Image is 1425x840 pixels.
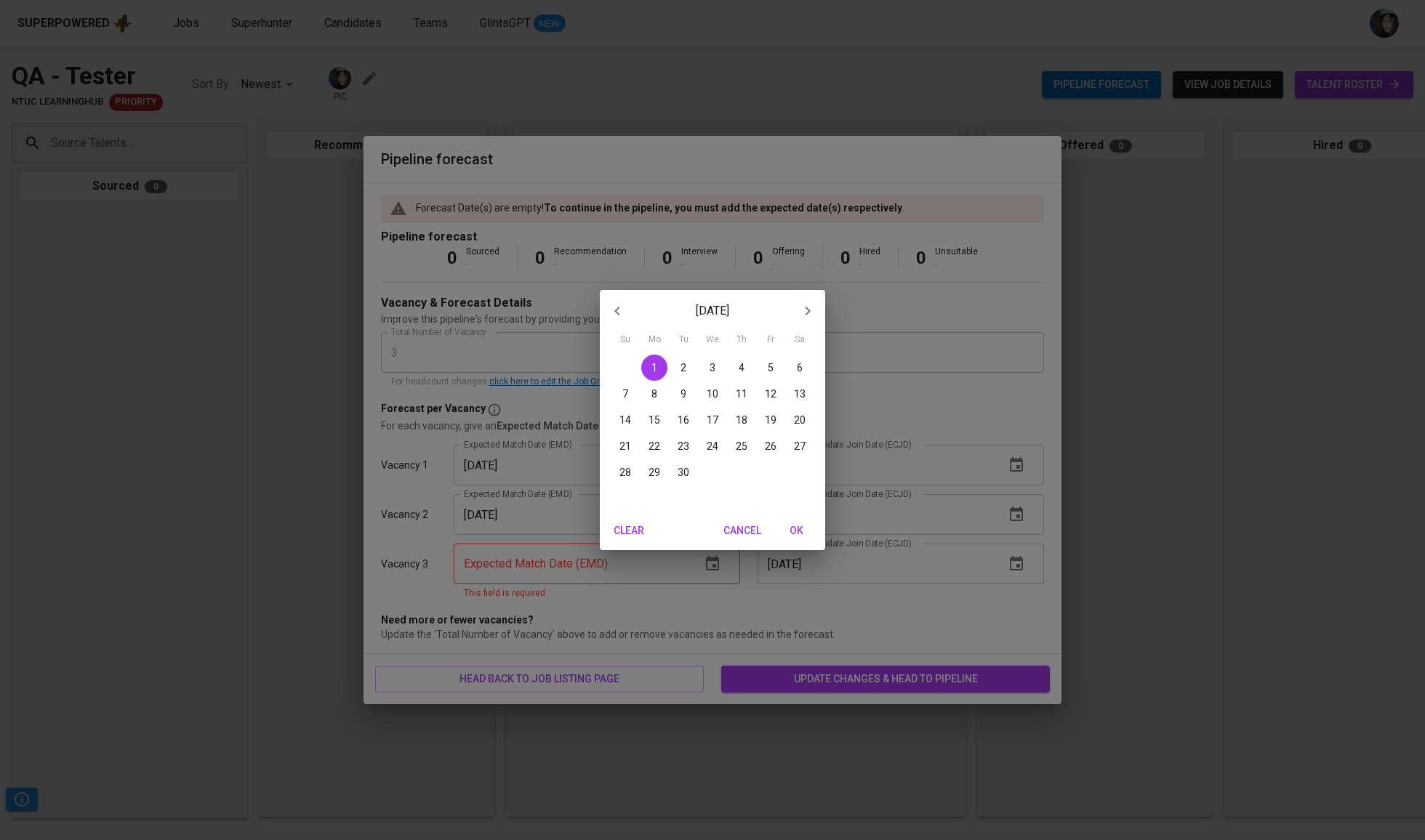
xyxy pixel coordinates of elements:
[699,381,726,407] button: 10
[612,433,638,459] button: 21
[651,387,657,401] p: 8
[736,387,747,401] p: 11
[641,381,667,407] button: 8
[787,381,813,407] button: 13
[787,333,813,347] span: Sa
[794,387,806,401] p: 13
[678,465,689,480] p: 30
[678,413,689,427] p: 16
[758,333,784,347] span: Fr
[736,413,747,427] p: 18
[670,459,697,485] button: 30
[797,360,803,375] p: 6
[787,433,813,459] button: 27
[707,413,718,427] p: 17
[707,439,718,453] p: 24
[641,459,667,485] button: 29
[728,433,755,459] button: 25
[641,407,667,433] button: 15
[611,522,646,540] span: Clear
[635,302,790,320] p: [DATE]
[619,439,631,453] p: 21
[649,465,660,480] p: 29
[718,517,767,544] button: Cancel
[710,360,715,375] p: 3
[758,433,784,459] button: 26
[619,413,631,427] p: 14
[670,433,697,459] button: 23
[651,360,657,375] p: 1
[728,381,755,407] button: 11
[612,381,638,407] button: 7
[699,333,726,347] span: We
[736,439,747,453] p: 25
[768,360,774,375] p: 5
[758,381,784,407] button: 12
[612,407,638,433] button: 14
[681,360,686,375] p: 2
[699,407,726,433] button: 17
[728,407,755,433] button: 18
[612,459,638,485] button: 28
[707,387,718,401] p: 10
[649,413,660,427] p: 15
[779,522,814,540] span: OK
[765,413,776,427] p: 19
[794,413,806,427] p: 20
[794,439,806,453] p: 27
[765,439,776,453] p: 26
[787,407,813,433] button: 20
[670,333,697,347] span: Tu
[728,355,755,381] button: 4
[723,522,761,540] span: Cancel
[758,355,784,381] button: 5
[678,439,689,453] p: 23
[641,433,667,459] button: 22
[670,381,697,407] button: 9
[787,355,813,381] button: 6
[670,355,697,381] button: 2
[681,387,686,401] p: 9
[773,517,819,544] button: OK
[641,333,667,347] span: Mo
[728,333,755,347] span: Th
[758,407,784,433] button: 19
[606,517,652,544] button: Clear
[739,360,744,375] p: 4
[699,433,726,459] button: 24
[641,355,667,381] button: 1
[765,387,776,401] p: 12
[670,407,697,433] button: 16
[622,387,628,401] p: 7
[699,355,726,381] button: 3
[612,333,638,347] span: Su
[649,439,660,453] p: 22
[619,465,631,480] p: 28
